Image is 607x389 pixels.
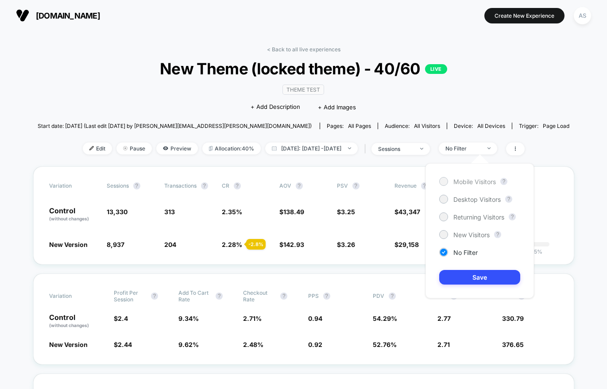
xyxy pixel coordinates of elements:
[519,123,569,129] div: Trigger:
[16,9,29,22] img: Visually logo
[574,7,591,24] div: AS
[234,182,241,189] button: ?
[222,182,229,189] span: CR
[36,11,100,20] span: [DOMAIN_NAME]
[394,208,420,216] span: $
[385,123,440,129] div: Audience:
[243,341,263,348] span: 2.48 %
[398,208,420,216] span: 43,347
[201,182,208,189] button: ?
[133,182,140,189] button: ?
[398,241,419,248] span: 29,158
[283,241,304,248] span: 142.93
[38,123,312,129] span: Start date: [DATE] (Last edit [DATE] by [PERSON_NAME][EMAIL_ADDRESS][PERSON_NAME][DOMAIN_NAME])
[107,208,128,216] span: 13,330
[308,341,322,348] span: 0.92
[414,123,440,129] span: All Visitors
[308,315,322,322] span: 0.94
[246,239,266,250] div: - 2.8 %
[114,289,147,303] span: Profit Per Session
[308,293,319,299] span: PPS
[282,85,324,95] span: Theme Test
[296,182,303,189] button: ?
[447,123,512,129] span: Device:
[164,182,197,189] span: Transactions
[500,178,507,185] button: ?
[509,213,516,220] button: ?
[164,208,175,216] span: 313
[107,241,124,248] span: 8,937
[348,123,371,129] span: all pages
[487,147,491,149] img: end
[502,341,524,348] span: 376.65
[49,314,105,329] p: Control
[49,341,88,348] span: New Version
[337,182,348,189] span: PSV
[283,208,304,216] span: 138.49
[107,182,129,189] span: Sessions
[178,289,211,303] span: Add To Cart Rate
[394,182,417,189] span: Revenue
[453,213,504,221] span: Returning Visitors
[272,146,277,150] img: calendar
[243,315,262,322] span: 2.71 %
[209,146,213,151] img: rebalance
[437,315,451,322] span: 2.77
[118,341,132,348] span: 2.44
[279,208,304,216] span: $
[178,341,199,348] span: 9.62 %
[265,143,358,154] span: [DATE]: [DATE] - [DATE]
[337,208,355,216] span: $
[202,143,261,154] span: Allocation: 40%
[373,315,397,322] span: 54.29 %
[49,216,89,221] span: (without changes)
[373,293,384,299] span: PDV
[222,241,242,248] span: 2.28 %
[318,104,356,111] span: + Add Images
[445,145,481,152] div: No Filter
[571,7,594,25] button: AS
[378,146,414,152] div: sessions
[222,208,242,216] span: 2.35 %
[13,8,103,23] button: [DOMAIN_NAME]
[341,208,355,216] span: 3.25
[64,59,542,78] span: New Theme (locked theme) - 40/60
[89,146,94,150] img: edit
[216,293,223,300] button: ?
[243,289,276,303] span: Checkout Rate
[279,241,304,248] span: $
[49,289,98,303] span: Variation
[267,46,340,53] a: < Back to all live experiences
[49,182,98,189] span: Variation
[373,341,397,348] span: 52.76 %
[425,64,447,74] p: LIVE
[49,207,98,222] p: Control
[394,241,419,248] span: $
[484,8,564,23] button: Create New Experience
[543,123,569,129] span: Page Load
[49,323,89,328] span: (without changes)
[453,231,490,239] span: New Visitors
[437,341,450,348] span: 2.71
[453,178,496,185] span: Mobile Visitors
[118,315,128,322] span: 2.4
[327,123,371,129] div: Pages:
[49,241,88,248] span: New Version
[453,196,501,203] span: Desktop Visitors
[323,293,330,300] button: ?
[348,147,351,149] img: end
[502,315,524,322] span: 330.79
[341,241,355,248] span: 3.26
[251,103,300,112] span: + Add Description
[164,241,176,248] span: 204
[453,249,478,256] span: No Filter
[477,123,505,129] span: all devices
[178,315,199,322] span: 9.34 %
[352,182,360,189] button: ?
[362,143,371,155] span: |
[116,143,152,154] span: Pause
[114,341,132,348] span: $
[123,146,128,150] img: end
[494,231,501,238] button: ?
[151,293,158,300] button: ?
